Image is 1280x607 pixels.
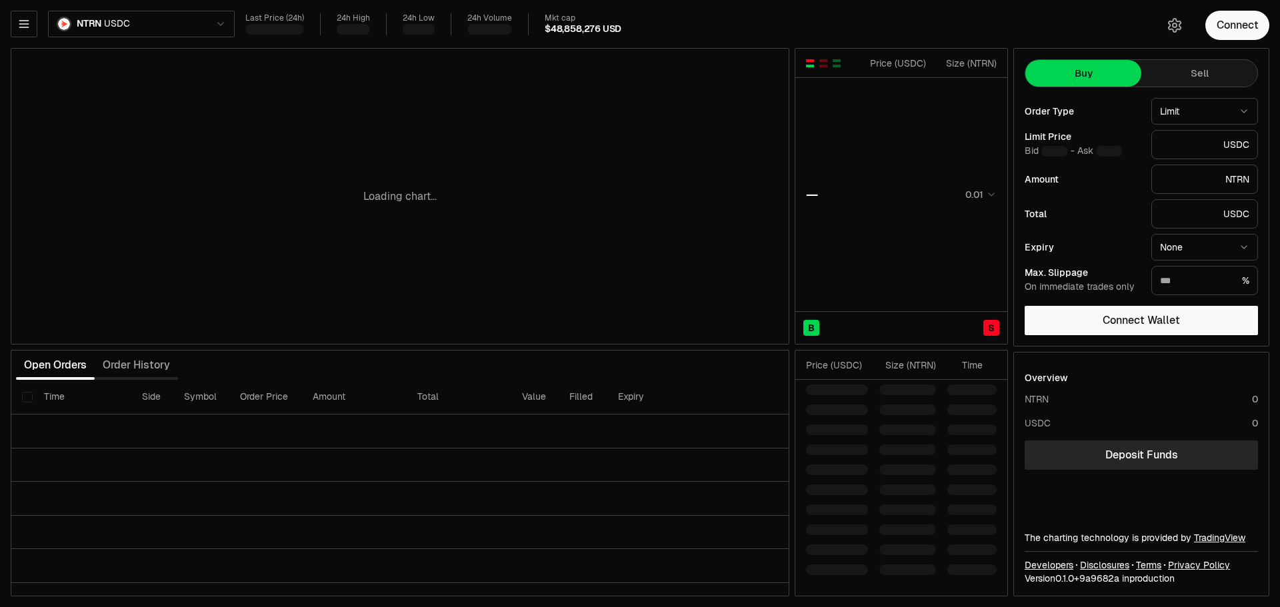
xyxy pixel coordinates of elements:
div: The charting technology is provided by [1025,531,1258,544]
div: Mkt cap [545,13,621,23]
th: Order Price [229,380,302,414]
a: Developers [1025,558,1073,572]
button: Open Orders [16,352,95,378]
div: Expiry [1025,243,1141,252]
button: Select all [22,392,33,402]
th: Time [33,380,131,414]
button: Connect [1205,11,1269,40]
span: B [808,321,815,334]
div: Price ( USDC ) [806,358,868,372]
div: Max. Slippage [1025,268,1141,277]
div: Version 0.1.0 + in production [1025,572,1258,585]
span: 9a9682a46e2407cf51c08d921ff5d11c09373ea7 [1079,572,1119,584]
th: Symbol [173,380,230,414]
th: Filled [559,380,607,414]
div: 24h Volume [467,13,512,23]
button: Show Buy Orders Only [831,58,842,69]
button: Order History [95,352,178,378]
div: 0 [1252,392,1258,406]
div: USDC [1025,416,1051,430]
span: S [988,321,995,334]
a: Privacy Policy [1168,558,1230,572]
img: NTRN Logo [58,18,70,30]
div: 24h High [337,13,370,23]
button: Limit [1151,98,1258,125]
div: On immediate trades only [1025,281,1141,293]
span: NTRN [77,18,101,30]
div: Amount [1025,175,1141,184]
div: NTRN [1025,392,1049,406]
div: Time [947,358,983,372]
th: Amount [302,380,407,414]
div: Size ( NTRN ) [937,57,997,70]
th: Side [131,380,173,414]
div: $48,858,276 USD [545,23,621,35]
span: USDC [104,18,129,30]
div: Overview [1025,371,1068,384]
a: Disclosures [1080,558,1129,572]
div: Last Price (24h) [245,13,304,23]
div: % [1151,266,1258,295]
a: Deposit Funds [1025,440,1258,470]
div: Price ( USDC ) [867,57,926,70]
p: Loading chart... [363,189,437,205]
a: Terms [1136,558,1161,572]
div: Total [1025,209,1141,219]
div: Limit Price [1025,132,1141,141]
button: Buy [1025,60,1141,87]
a: TradingView [1194,532,1245,544]
th: Total [407,380,511,414]
th: Value [511,380,559,414]
th: Expiry [607,380,701,414]
span: Bid - [1025,145,1075,157]
div: Order Type [1025,107,1141,116]
div: 24h Low [403,13,435,23]
div: NTRN [1151,165,1258,194]
div: 0 [1252,416,1258,430]
div: Size ( NTRN ) [879,358,936,372]
button: Connect Wallet [1025,306,1258,335]
button: Show Sell Orders Only [818,58,829,69]
button: Sell [1141,60,1257,87]
div: USDC [1151,130,1258,159]
span: Ask [1077,145,1123,157]
div: USDC [1151,199,1258,229]
button: None [1151,234,1258,261]
button: 0.01 [961,187,997,203]
button: Show Buy and Sell Orders [805,58,815,69]
div: — [806,185,818,204]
